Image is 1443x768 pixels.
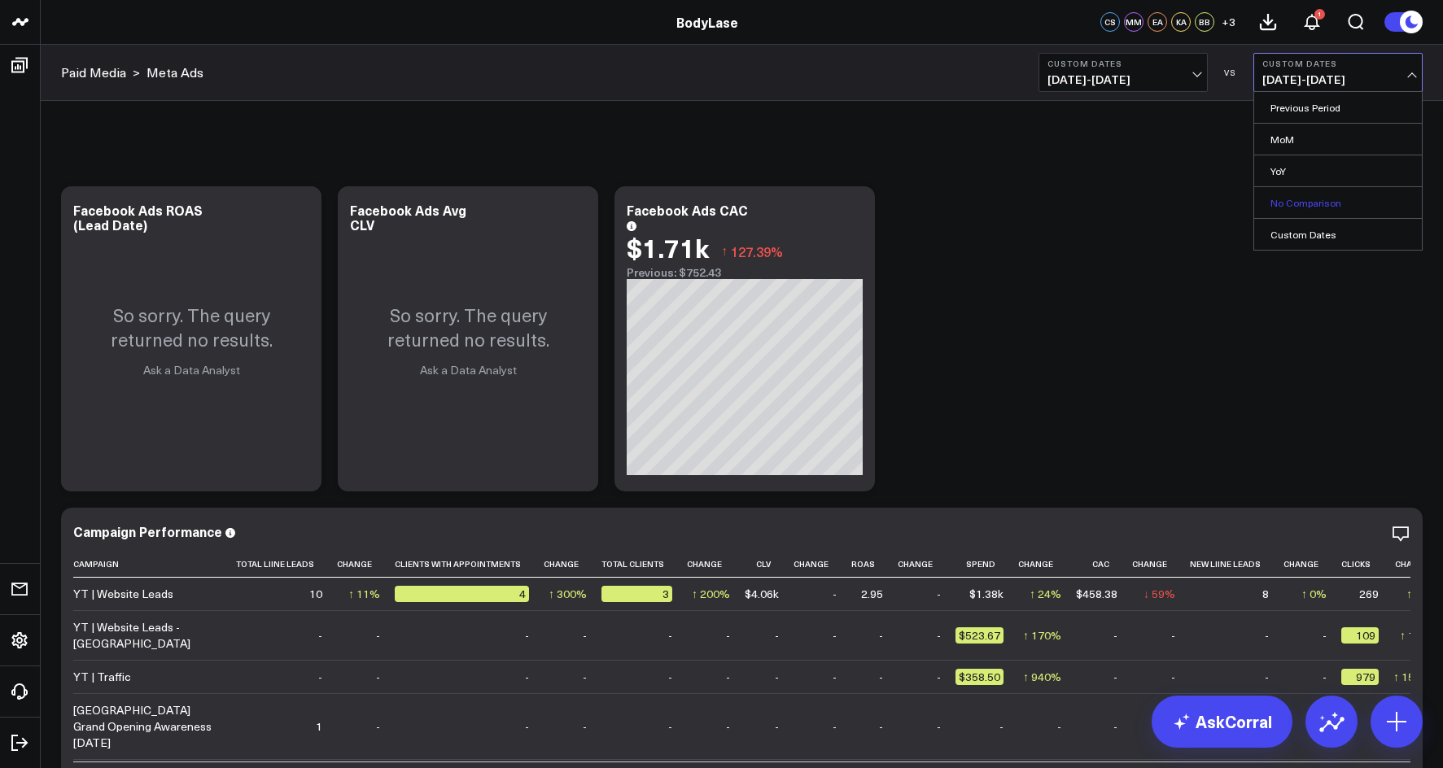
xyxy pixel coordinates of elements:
div: - [726,627,730,644]
div: Campaign Performance [73,522,222,540]
div: - [668,669,672,685]
span: [DATE] - [DATE] [1047,73,1199,86]
div: $4.06k [745,586,779,602]
a: Ask a Data Analyst [143,362,240,377]
th: Change [1132,551,1190,578]
div: CS [1100,12,1120,32]
div: - [525,718,529,735]
div: ↑ 940% [1023,669,1061,685]
a: YoY [1254,155,1422,186]
div: ↑ 11% [348,586,380,602]
th: Change [794,551,851,578]
div: - [833,627,837,644]
div: - [833,718,837,735]
div: - [879,718,883,735]
th: Change [687,551,745,578]
a: Ask a Data Analyst [420,362,517,377]
div: - [775,718,779,735]
div: - [376,718,380,735]
div: - [775,669,779,685]
div: ↑ 49% [1406,586,1438,602]
div: YT | Website Leads - [GEOGRAPHIC_DATA] [73,619,221,652]
div: - [525,627,529,644]
div: 4 [395,586,529,602]
div: 269 [1359,586,1379,602]
div: - [376,627,380,644]
button: +3 [1218,12,1238,32]
div: - [1113,718,1117,735]
a: No Comparison [1254,187,1422,218]
div: 1 [316,718,322,735]
th: Change [1283,551,1341,578]
div: - [726,718,730,735]
span: ↑ [721,241,728,262]
span: + 3 [1222,16,1235,28]
b: Custom Dates [1262,59,1414,68]
div: - [376,669,380,685]
div: $1.38k [969,586,1004,602]
a: BodyLase [676,13,738,31]
th: Total Clients [601,551,687,578]
div: Previous: $752.43 [627,266,863,279]
a: Custom Dates [1254,219,1422,250]
th: Campaign [73,551,236,578]
th: Cac [1076,551,1132,578]
div: - [937,627,941,644]
div: - [1113,669,1117,685]
div: - [775,627,779,644]
a: AskCorral [1152,696,1292,748]
div: EA [1148,12,1167,32]
a: MoM [1254,124,1422,155]
div: Facebook Ads Avg CLV [350,201,466,233]
div: $1.71k [627,233,709,262]
div: - [1323,627,1327,644]
div: ↑ 200% [692,586,730,602]
div: Facebook Ads ROAS (Lead Date) [73,201,203,233]
div: - [937,718,941,735]
div: ↑ 0% [1301,586,1327,602]
div: - [1057,718,1061,735]
div: - [1171,627,1175,644]
div: - [318,669,322,685]
span: 127.39% [731,242,783,260]
div: YT | Website Leads [73,586,173,602]
div: - [1323,669,1327,685]
div: - [999,718,1004,735]
span: [DATE] - [DATE] [1262,73,1414,86]
div: [GEOGRAPHIC_DATA] Grand Opening Awareness [DATE] [73,702,221,751]
div: - [668,718,672,735]
div: $358.50 [955,669,1004,685]
div: ↑ 1559% [1393,669,1438,685]
div: - [525,669,529,685]
th: Change [1018,551,1076,578]
div: 2.95 [861,586,883,602]
div: 1 [1314,9,1325,20]
div: - [583,669,587,685]
div: ↓ 59% [1143,586,1175,602]
div: ↑ 170% [1023,627,1061,644]
div: BB [1195,12,1214,32]
th: Total Liine Leads [236,551,337,578]
div: - [879,669,883,685]
div: VS [1216,68,1245,77]
div: - [833,586,837,602]
div: - [1265,627,1269,644]
th: New Liine Leads [1190,551,1283,578]
div: ↑ 187% [1400,627,1438,644]
p: So sorry. The query returned no results. [77,303,305,351]
div: 979 [1341,669,1379,685]
div: - [583,627,587,644]
p: So sorry. The query returned no results. [354,303,582,351]
div: - [937,669,941,685]
th: Clicks [1341,551,1393,578]
button: Custom Dates[DATE]-[DATE] [1039,53,1208,92]
div: - [1171,669,1175,685]
div: - [668,627,672,644]
div: ↑ 24% [1030,586,1061,602]
th: Change [898,551,955,578]
a: Paid Media [61,63,126,81]
div: - [879,627,883,644]
div: - [833,669,837,685]
a: Meta Ads [146,63,203,81]
div: KA [1171,12,1191,32]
